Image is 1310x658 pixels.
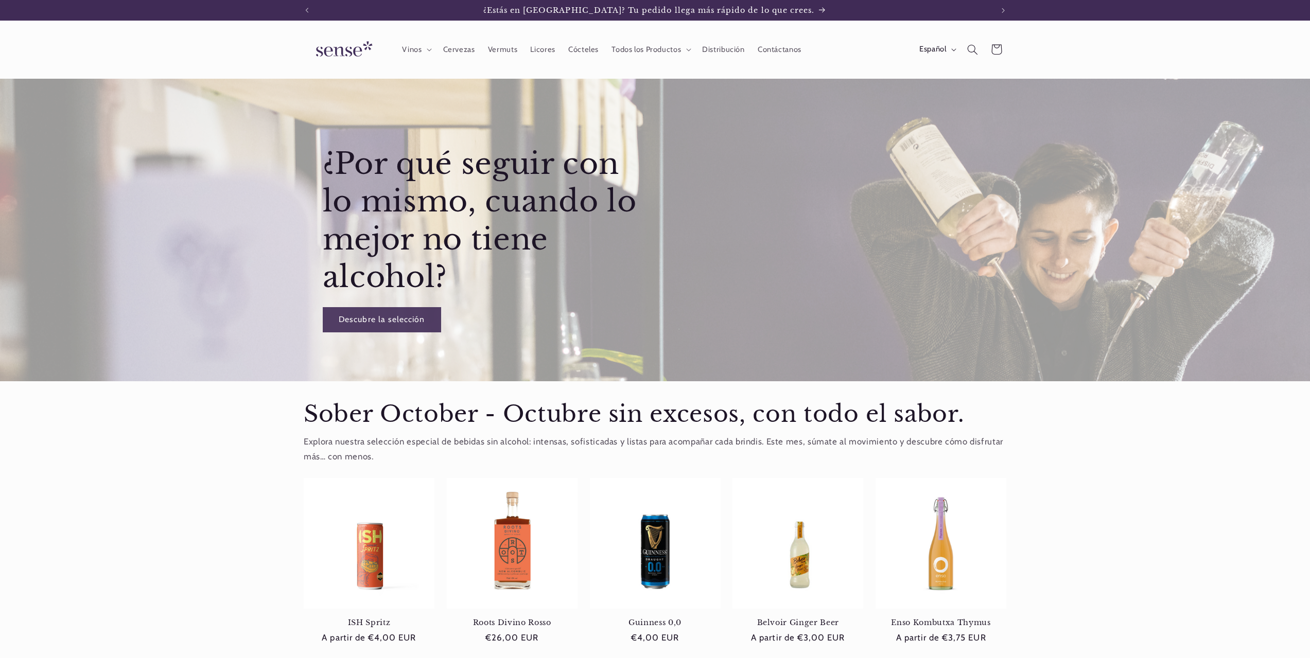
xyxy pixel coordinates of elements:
summary: Todos los Productos [605,38,696,61]
img: Sense [304,35,381,64]
a: Belvoir Ginger Beer [732,618,863,627]
a: Descubre la selección [323,307,441,332]
h2: ¿Por qué seguir con lo mismo, cuando lo mejor no tiene alcohol? [323,145,653,296]
a: Guinness 0,0 [590,618,721,627]
span: Licores [530,45,555,55]
a: Sense [300,31,385,68]
span: Español [919,44,946,55]
summary: Búsqueda [961,38,985,61]
span: Vinos [402,45,422,55]
a: Cervezas [436,38,481,61]
summary: Vinos [396,38,436,61]
span: Todos los Productos [612,45,681,55]
a: Licores [524,38,562,61]
span: Contáctanos [758,45,801,55]
span: Vermuts [488,45,517,55]
a: Distribución [696,38,752,61]
h2: Sober October - Octubre sin excesos, con todo el sabor. [304,400,1006,429]
span: Cervezas [443,45,475,55]
span: ¿Estás en [GEOGRAPHIC_DATA]? Tu pedido llega más rápido de lo que crees. [483,6,815,15]
a: Vermuts [481,38,524,61]
a: Contáctanos [751,38,808,61]
a: Roots Divino Rosso [447,618,578,627]
span: Distribución [702,45,745,55]
button: Español [913,39,960,60]
a: Cócteles [562,38,605,61]
span: Cócteles [568,45,599,55]
a: ISH Spritz [304,618,434,627]
p: Explora nuestra selección especial de bebidas sin alcohol: intensas, sofisticadas y listas para a... [304,434,1006,465]
a: Enso Kombutxa Thymus [876,618,1006,627]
